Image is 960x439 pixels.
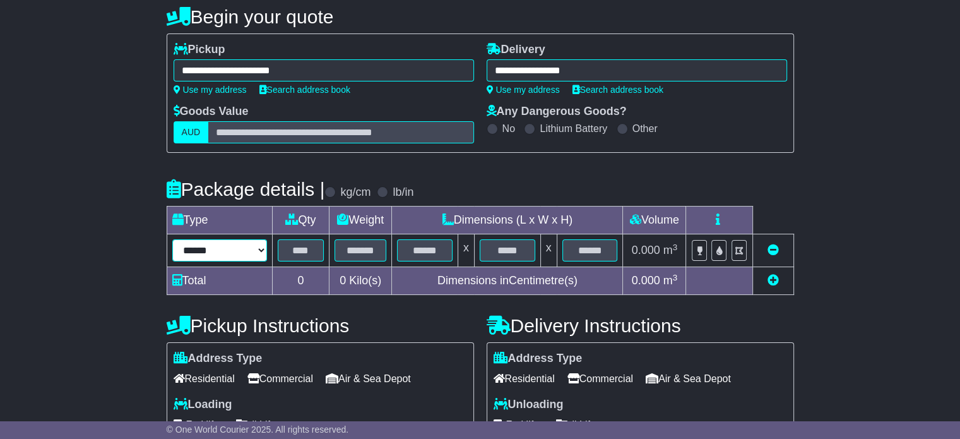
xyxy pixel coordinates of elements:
label: Address Type [174,352,263,366]
td: x [540,234,557,267]
label: Address Type [494,352,583,366]
a: Remove this item [767,244,779,256]
sup: 3 [673,273,678,282]
span: Commercial [247,369,313,388]
td: Dimensions in Centimetre(s) [392,267,623,295]
label: Goods Value [174,105,249,119]
td: Total [167,267,272,295]
span: 0.000 [632,244,660,256]
a: Use my address [487,85,560,95]
span: Tail Lift [549,415,593,435]
label: Loading [174,398,232,412]
span: Commercial [567,369,633,388]
label: lb/in [393,186,413,200]
span: m [663,244,678,256]
a: Search address book [259,85,350,95]
a: Add new item [767,274,779,287]
td: Qty [272,207,329,234]
a: Search address book [572,85,663,95]
h4: Delivery Instructions [487,315,794,336]
td: Kilo(s) [329,267,392,295]
td: Type [167,207,272,234]
td: x [458,234,474,267]
span: 0 [340,274,346,287]
td: Volume [623,207,686,234]
label: kg/cm [340,186,370,200]
span: Tail Lift [229,415,273,435]
span: Residential [494,369,555,388]
td: Dimensions (L x W x H) [392,207,623,234]
label: Pickup [174,43,225,57]
span: Forklift [174,415,216,435]
sup: 3 [673,243,678,252]
h4: Pickup Instructions [167,315,474,336]
span: 0.000 [632,274,660,287]
a: Use my address [174,85,247,95]
label: Delivery [487,43,545,57]
td: Weight [329,207,392,234]
h4: Begin your quote [167,6,794,27]
label: Other [632,123,658,135]
span: Forklift [494,415,536,435]
span: m [663,274,678,287]
label: AUD [174,121,209,143]
h4: Package details | [167,179,325,200]
label: Lithium Battery [540,123,607,135]
td: 0 [272,267,329,295]
span: Air & Sea Depot [326,369,411,388]
span: Air & Sea Depot [646,369,731,388]
label: Unloading [494,398,564,412]
span: © One World Courier 2025. All rights reserved. [167,424,349,435]
label: Any Dangerous Goods? [487,105,627,119]
label: No [502,123,515,135]
span: Residential [174,369,235,388]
